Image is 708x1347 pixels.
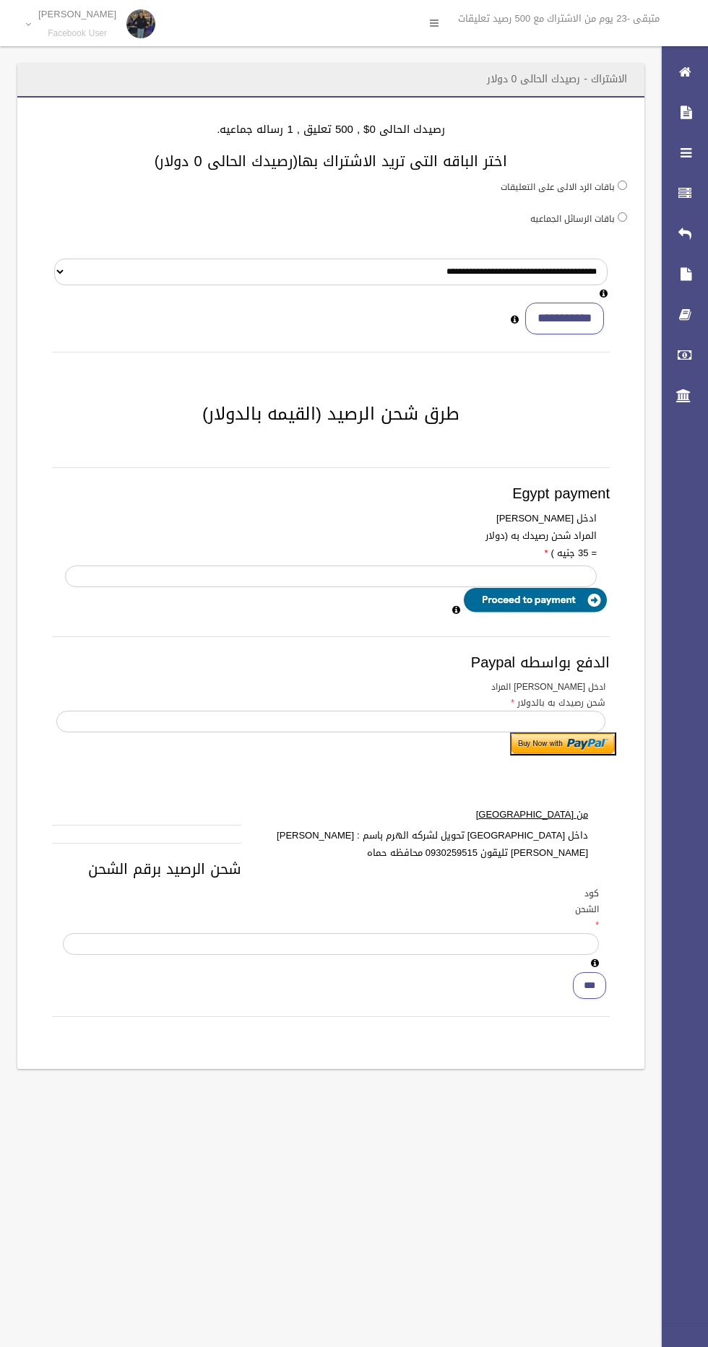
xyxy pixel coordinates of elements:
[52,861,610,877] h3: شحن الرصيد برقم الشحن
[510,732,616,755] input: Submit
[38,28,116,39] small: Facebook User
[241,827,599,862] label: داخل [GEOGRAPHIC_DATA] تحويل لشركه الهرم باسم : [PERSON_NAME] [PERSON_NAME] تليقون 0930259515 محا...
[35,153,627,169] h3: اختر الباقه التى تريد الاشتراك بها(رصيدك الحالى 0 دولار)
[470,65,644,93] header: الاشتراك - رصيدك الحالى 0 دولار
[38,9,116,20] p: [PERSON_NAME]
[501,179,615,195] label: باقات الرد الالى على التعليقات
[35,404,627,423] h2: طرق شحن الرصيد (القيمه بالدولار)
[35,124,627,136] h4: رصيدك الحالى 0$ , 500 تعليق , 1 رساله جماعيه.
[52,654,610,670] h3: الدفع بواسطه Paypal
[52,485,610,501] h3: Egypt payment
[241,806,599,823] label: من [GEOGRAPHIC_DATA]
[530,211,615,227] label: باقات الرسائل الجماعيه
